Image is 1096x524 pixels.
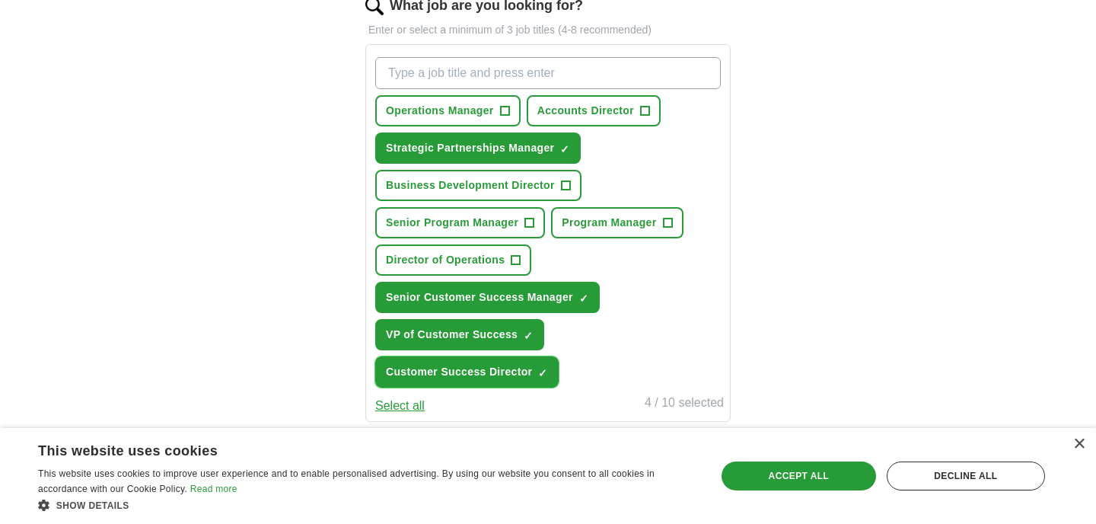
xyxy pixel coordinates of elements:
[38,497,696,513] div: Show details
[375,95,521,126] button: Operations Manager
[386,252,505,268] span: Director of Operations
[375,356,559,388] button: Customer Success Director✓
[386,327,518,343] span: VP of Customer Success
[375,57,721,89] input: Type a job title and press enter
[524,330,533,342] span: ✓
[722,462,876,490] div: Accept all
[562,215,656,231] span: Program Manager
[375,397,425,415] button: Select all
[386,177,555,193] span: Business Development Director
[551,207,683,238] button: Program Manager
[375,207,545,238] button: Senior Program Manager
[386,103,494,119] span: Operations Manager
[386,215,518,231] span: Senior Program Manager
[579,292,588,305] span: ✓
[375,133,581,164] button: Strategic Partnerships Manager✓
[190,484,237,494] a: Read more, opens a new window
[537,103,634,119] span: Accounts Director
[538,367,547,379] span: ✓
[386,289,573,305] span: Senior Customer Success Manager
[887,462,1045,490] div: Decline all
[375,244,531,276] button: Director of Operations
[38,468,655,494] span: This website uses cookies to improve user experience and to enable personalised advertising. By u...
[38,437,658,460] div: This website uses cookies
[645,394,724,415] div: 4 / 10 selected
[560,143,569,155] span: ✓
[527,95,661,126] button: Accounts Director
[386,140,554,156] span: Strategic Partnerships Manager
[375,319,544,350] button: VP of Customer Success✓
[375,282,600,313] button: Senior Customer Success Manager✓
[375,170,581,201] button: Business Development Director
[365,22,731,38] p: Enter or select a minimum of 3 job titles (4-8 recommended)
[1073,439,1085,450] div: Close
[386,364,532,380] span: Customer Success Director
[56,500,129,511] span: Show details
